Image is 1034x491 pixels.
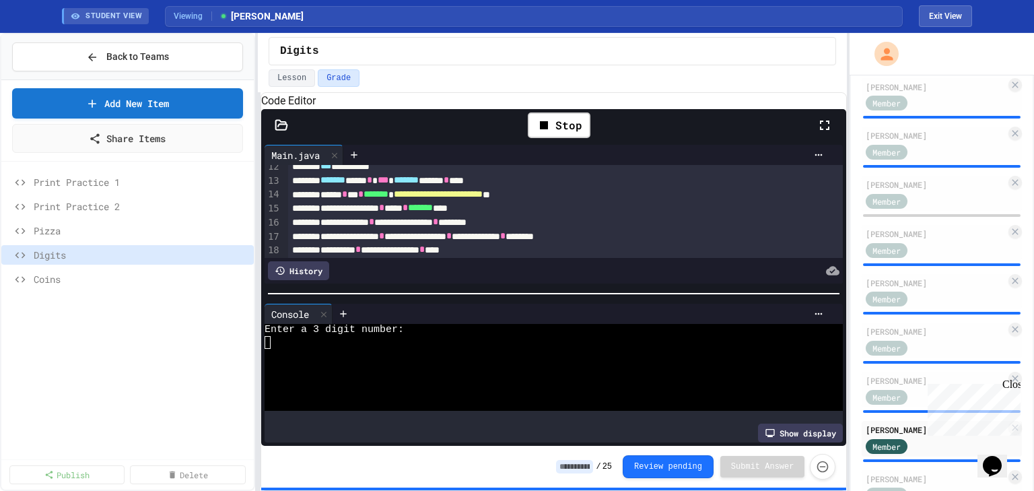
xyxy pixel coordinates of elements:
[872,195,901,207] span: Member
[758,424,843,443] div: Show display
[34,248,248,262] span: Digits
[866,374,1006,387] div: [PERSON_NAME]
[265,145,343,165] div: Main.java
[872,146,901,158] span: Member
[261,93,847,109] h6: Code Editor
[174,10,212,22] span: Viewing
[12,42,243,71] button: Back to Teams
[872,391,901,403] span: Member
[265,307,316,321] div: Console
[219,9,304,24] span: [PERSON_NAME]
[872,244,901,257] span: Member
[34,199,248,214] span: Print Practice 2
[866,228,1006,240] div: [PERSON_NAME]
[280,43,319,59] span: Digits
[602,461,612,472] span: 25
[866,129,1006,141] div: [PERSON_NAME]
[596,461,600,472] span: /
[860,38,902,69] div: My Account
[265,230,281,244] div: 17
[265,244,281,258] div: 18
[872,342,901,354] span: Member
[269,69,315,87] button: Lesson
[318,69,359,87] button: Grade
[731,461,794,472] span: Submit Answer
[866,473,1006,485] div: [PERSON_NAME]
[265,216,281,230] div: 16
[265,160,281,174] div: 12
[872,293,901,305] span: Member
[265,202,281,216] div: 15
[268,261,329,280] div: History
[810,454,835,480] button: Force resubmission of student's answer (Admin only)
[130,465,245,484] a: Delete
[85,11,142,22] span: STUDENT VIEW
[872,440,901,453] span: Member
[866,178,1006,191] div: [PERSON_NAME]
[12,88,243,119] a: Add New Item
[623,455,714,478] button: Review pending
[34,272,248,286] span: Coins
[265,324,404,336] span: Enter a 3 digit number:
[866,277,1006,289] div: [PERSON_NAME]
[866,81,1006,93] div: [PERSON_NAME]
[265,148,326,162] div: Main.java
[9,465,125,484] a: Publish
[872,97,901,109] span: Member
[922,379,1021,436] iframe: chat widget
[265,174,281,189] div: 13
[34,224,248,238] span: Pizza
[12,124,243,153] a: Share Items
[919,5,972,27] button: Exit student view
[866,325,1006,337] div: [PERSON_NAME]
[106,50,169,64] span: Back to Teams
[720,456,805,478] button: Submit Answer
[5,5,93,86] div: Chat with us now!Close
[866,424,1006,436] div: [PERSON_NAME]
[265,188,281,202] div: 14
[34,175,248,189] span: Print Practice 1
[528,112,590,138] div: Stop
[265,304,333,324] div: Console
[977,437,1021,478] iframe: chat widget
